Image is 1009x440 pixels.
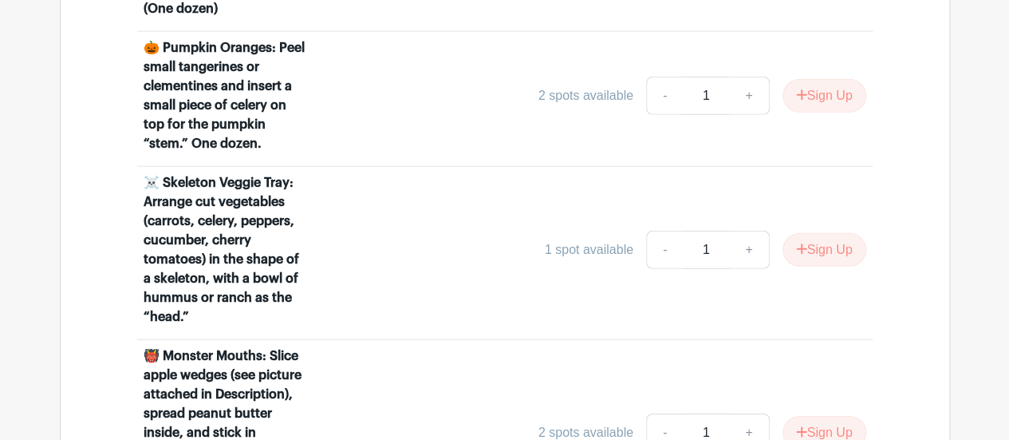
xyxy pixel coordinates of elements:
button: Sign Up [782,233,866,267]
a: + [729,231,769,269]
a: + [729,77,769,115]
div: 1 spot available [545,240,633,260]
div: 🎃 Pumpkin Oranges: Peel small tangerines or clementines and insert a small piece of celery on top... [144,38,305,153]
a: - [646,77,683,115]
a: - [646,231,683,269]
div: ☠️ Skeleton Veggie Tray: Arrange cut vegetables (carrots, celery, peppers, cucumber, cherry tomat... [144,173,305,327]
div: 2 spots available [538,86,633,105]
button: Sign Up [782,79,866,113]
